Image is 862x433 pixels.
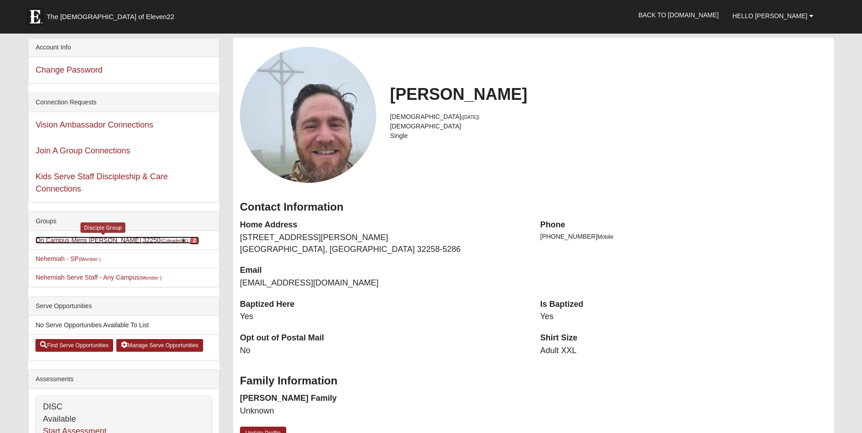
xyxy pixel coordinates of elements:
[29,38,219,57] div: Account Info
[29,93,219,112] div: Connection Requests
[240,299,527,310] dt: Baptized Here
[80,222,125,233] div: Disciple Group
[240,311,527,323] dd: Yes
[35,146,130,155] a: Join A Group Connections
[540,345,827,357] dd: Adult XXL
[29,212,219,231] div: Groups
[21,3,203,26] a: The [DEMOGRAPHIC_DATA] of Eleven22
[35,255,100,262] a: Nehemiah - SP(Member )
[390,122,827,131] li: [DEMOGRAPHIC_DATA]
[390,112,827,122] li: [DEMOGRAPHIC_DATA]
[240,345,527,357] dd: No
[190,236,199,245] span: number of pending members
[632,4,726,26] a: Back to [DOMAIN_NAME]
[35,65,102,74] a: Change Password
[240,201,827,214] h3: Contact Information
[240,332,527,344] dt: Opt out of Postal Mail
[116,339,203,352] a: Manage Serve Opportunities
[46,12,174,21] span: The [DEMOGRAPHIC_DATA] of Eleven22
[726,5,820,27] a: Hello [PERSON_NAME]
[240,405,527,417] dd: Unknown
[35,120,153,129] a: Vision Ambassador Connections
[732,12,807,20] span: Hello [PERSON_NAME]
[540,332,827,344] dt: Shirt Size
[240,219,527,231] dt: Home Address
[540,219,827,231] dt: Phone
[540,299,827,310] dt: Is Baptized
[240,265,527,276] dt: Email
[390,84,827,104] h2: [PERSON_NAME]
[29,370,219,389] div: Assessments
[540,311,827,323] dd: Yes
[240,393,527,404] dt: [PERSON_NAME] Family
[461,114,479,120] small: ([DATE])
[26,8,44,26] img: Eleven22 logo
[160,238,188,243] small: (Coleader )
[540,232,827,241] li: [PHONE_NUMBER]
[240,277,527,289] dd: [EMAIL_ADDRESS][DOMAIN_NAME]
[29,297,219,316] div: Serve Opportunities
[35,274,161,281] a: Nehemiah Serve Staff - Any Campus(Member )
[598,234,613,240] span: Mobile
[35,172,168,193] a: Kids Serve Staff Discipleship & Care Connections
[140,275,161,280] small: (Member )
[240,374,827,388] h3: Family Information
[35,236,199,244] a: On Campus Mens [PERSON_NAME] 32250(Coleader) 2
[240,47,376,183] a: View Fullsize Photo
[390,131,827,141] li: Single
[240,232,527,255] dd: [STREET_ADDRESS][PERSON_NAME] [GEOGRAPHIC_DATA], [GEOGRAPHIC_DATA] 32258-5286
[79,256,100,262] small: (Member )
[29,316,219,335] li: No Serve Opportunities Available To List
[35,339,113,352] a: Find Serve Opportunities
